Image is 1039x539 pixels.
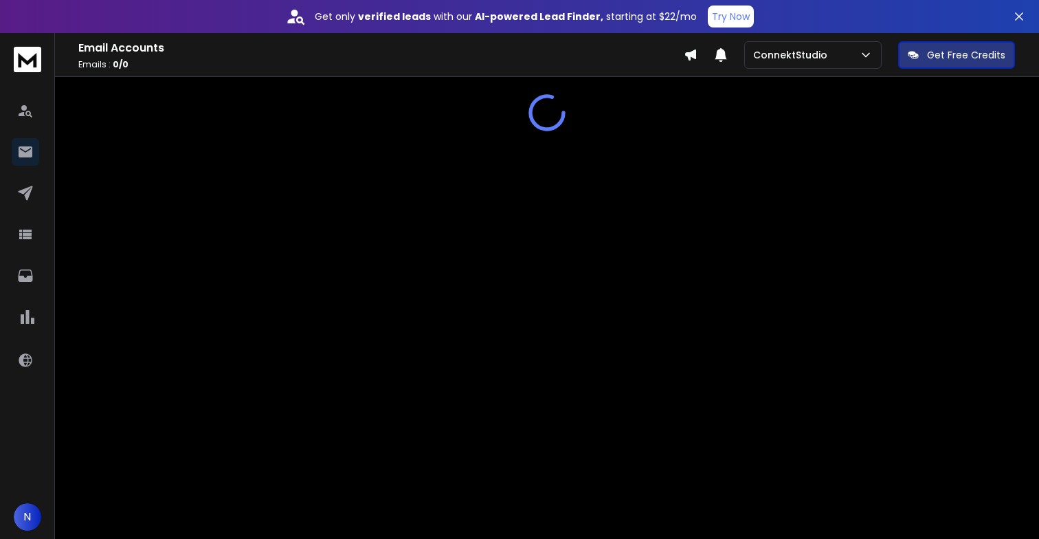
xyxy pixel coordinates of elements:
p: Get Free Credits [927,48,1005,62]
button: Try Now [708,5,754,27]
p: Try Now [712,10,750,23]
h1: Email Accounts [78,40,684,56]
p: ConnektStudio [753,48,833,62]
strong: verified leads [358,10,431,23]
strong: AI-powered Lead Finder, [475,10,603,23]
img: logo [14,47,41,72]
p: Emails : [78,59,684,70]
span: 0 / 0 [113,58,129,70]
p: Get only with our starting at $22/mo [315,10,697,23]
button: Get Free Credits [898,41,1015,69]
button: N [14,503,41,531]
